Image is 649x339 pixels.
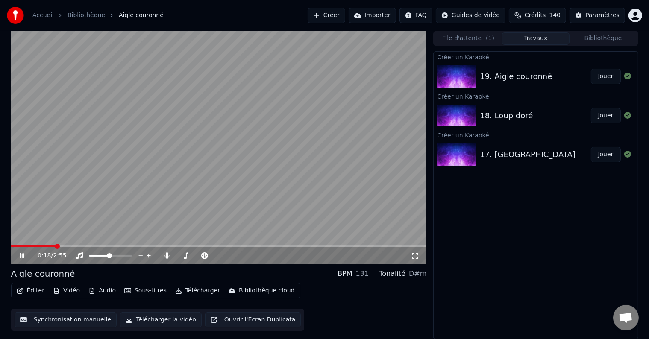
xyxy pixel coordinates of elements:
[409,269,426,279] div: D#m
[7,7,24,24] img: youka
[585,11,620,20] div: Paramètres
[434,130,637,140] div: Créer un Karaoké
[613,305,639,330] div: Ouvrir le chat
[379,269,405,279] div: Tonalité
[356,269,369,279] div: 131
[480,70,552,82] div: 19. Aigle couronné
[399,8,432,23] button: FAQ
[11,268,75,280] div: Aigle couronné
[591,147,621,162] button: Jouer
[120,312,202,327] button: Télécharger la vidéo
[509,8,566,23] button: Crédits140
[85,285,119,297] button: Audio
[68,11,105,20] a: Bibliothèque
[480,149,576,161] div: 17. [GEOGRAPHIC_DATA]
[435,32,502,45] button: File d'attente
[38,251,58,260] div: /
[32,11,54,20] a: Accueil
[50,285,83,297] button: Vidéo
[172,285,223,297] button: Télécharger
[502,32,570,45] button: Travaux
[338,269,352,279] div: BPM
[591,108,621,123] button: Jouer
[570,8,625,23] button: Paramètres
[13,285,48,297] button: Éditer
[205,312,301,327] button: Ouvrir l'Ecran Duplicata
[486,34,494,43] span: ( 1 )
[525,11,546,20] span: Crédits
[239,286,294,295] div: Bibliothèque cloud
[434,52,637,62] div: Créer un Karaoké
[119,11,164,20] span: Aigle couronné
[349,8,396,23] button: Importer
[436,8,505,23] button: Guides de vidéo
[32,11,164,20] nav: breadcrumb
[308,8,345,23] button: Créer
[38,251,51,260] span: 0:18
[570,32,637,45] button: Bibliothèque
[15,312,117,327] button: Synchronisation manuelle
[121,285,170,297] button: Sous-titres
[549,11,561,20] span: 140
[480,110,533,122] div: 18. Loup doré
[53,251,66,260] span: 2:55
[434,91,637,101] div: Créer un Karaoké
[591,69,621,84] button: Jouer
